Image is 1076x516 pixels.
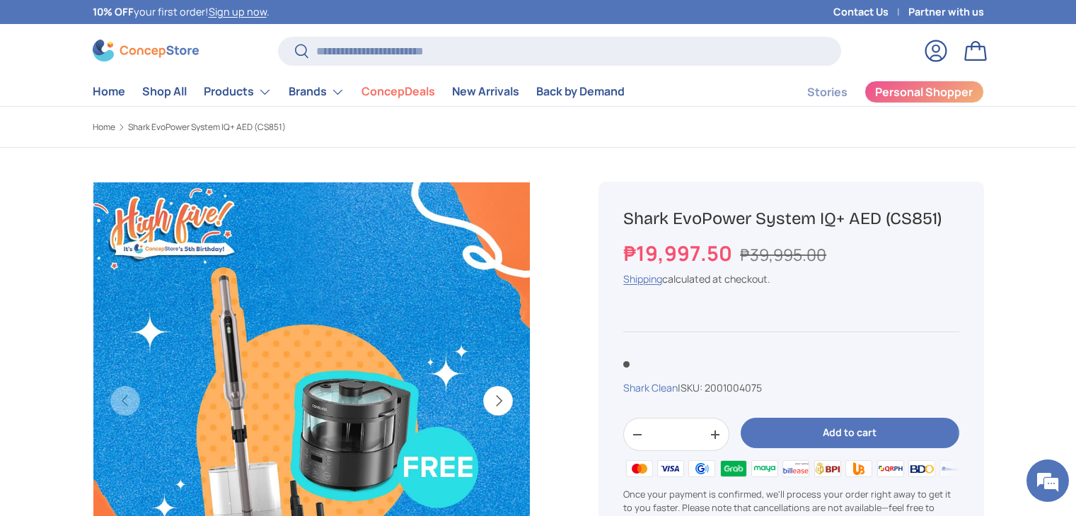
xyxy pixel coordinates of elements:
span: Personal Shopper [875,86,973,98]
h1: Shark EvoPower System IQ+ AED (CS851) [623,208,959,230]
button: Add to cart [741,418,959,448]
a: Brands [289,78,345,106]
img: master [623,458,654,479]
div: calculated at checkout. [623,271,959,286]
a: Contact Us [833,4,908,20]
a: Home [93,78,125,105]
p: your first order! . [93,4,270,20]
img: visa [655,458,686,479]
summary: Products [195,78,280,106]
a: Partner with us [908,4,984,20]
span: | [678,381,762,394]
a: Stories [807,78,848,106]
nav: Secondary [773,78,984,106]
img: ConcepStore [93,40,199,61]
nav: Breadcrumbs [93,121,565,134]
nav: Primary [93,78,625,106]
a: Personal Shopper [864,81,984,103]
img: gcash [686,458,717,479]
img: ubp [843,458,874,479]
span: SKU: [681,381,702,394]
a: ConcepDeals [361,78,435,105]
a: Back by Demand [536,78,625,105]
strong: 10% OFF [93,5,134,18]
summary: Brands [280,78,353,106]
img: bdo [906,458,937,479]
a: Sign up now [209,5,267,18]
img: maya [749,458,780,479]
a: Products [204,78,272,106]
span: 2001004075 [705,381,762,394]
a: Shop All [142,78,187,105]
img: billease [780,458,811,479]
a: Shark EvoPower System IQ+ AED (CS851) [128,123,286,131]
a: Shark Clean [623,381,678,394]
s: ₱39,995.00 [740,243,826,266]
img: grabpay [717,458,748,479]
a: Home [93,123,115,131]
img: metrobank [937,458,968,479]
a: New Arrivals [452,78,519,105]
a: Shipping [623,272,662,286]
img: bpi [812,458,843,479]
strong: ₱19,997.50 [623,239,736,267]
img: qrph [874,458,906,479]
